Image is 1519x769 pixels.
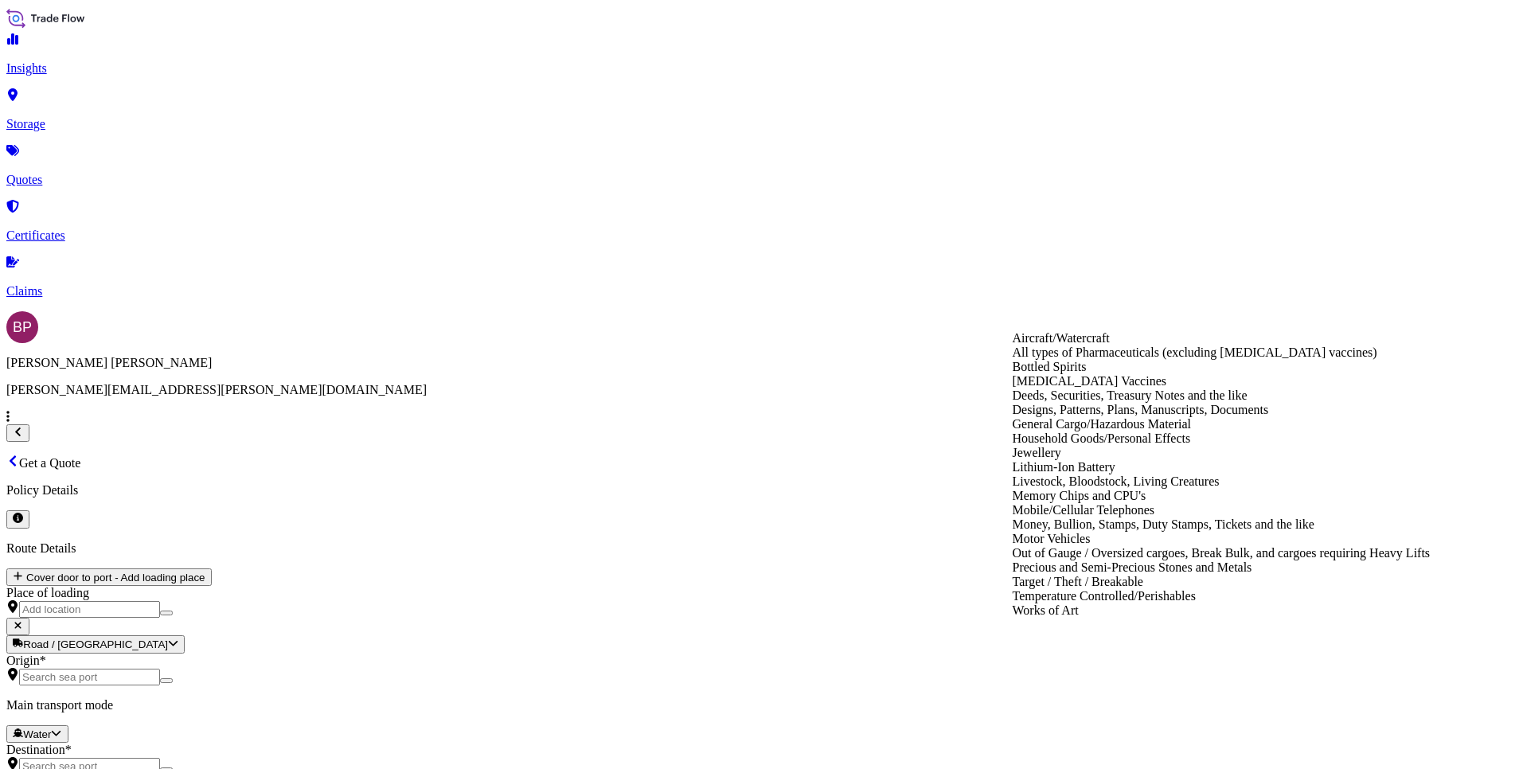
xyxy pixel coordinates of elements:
div: Place of loading [6,586,1513,600]
button: Show suggestions [160,611,173,615]
p: Certificates [6,228,1513,243]
p: Quotes [6,173,1513,187]
p: [PERSON_NAME] [PERSON_NAME] [6,356,1513,370]
div: Household Goods/Personal Effects [1013,431,1431,446]
span: Water [23,728,51,740]
p: Insights [6,61,1513,76]
div: Bottled Spirits [1013,360,1431,374]
span: Cover door to port - Add loading place [26,572,205,584]
span: BP [13,319,32,335]
span: Road / [GEOGRAPHIC_DATA] [23,639,168,651]
div: Destination [6,743,1513,757]
div: Lithium-Ion Battery [1013,460,1431,474]
div: Deeds, Securities, Treasury Notes and the like [1013,388,1431,403]
div: Temperature Controlled/Perishables [1013,589,1431,603]
div: Target / Theft / Breakable [1013,575,1431,589]
input: Place of loading [19,601,160,618]
div: Origin [6,654,1513,668]
button: Select transport [6,635,185,653]
div: Memory Chips and CPU's [1013,489,1431,503]
div: General Cargo/Hazardous Material [1013,417,1431,431]
div: Money, Bullion, Stamps, Duty Stamps, Tickets and the like [1013,517,1431,532]
div: Works of Art [1013,603,1431,618]
input: Origin [19,669,160,685]
p: Policy Details [6,483,1513,498]
div: Precious and Semi-Precious Stones and Metals [1013,560,1431,575]
div: Designs, Patterns, Plans, Manuscripts, Documents [1013,403,1431,417]
div: Jewellery [1013,446,1431,460]
div: Motor Vehicles [1013,532,1431,546]
div: Livestock, Bloodstock, Living Creatures [1013,474,1431,489]
button: Show suggestions [160,678,173,683]
div: Mobile/Cellular Telephones [1013,503,1431,517]
p: Storage [6,117,1513,131]
p: Route Details [6,541,1513,556]
div: All types of Pharmaceuticals (excluding [MEDICAL_DATA] vaccines) [1013,345,1431,360]
div: Out of Gauge / Oversized cargoes, Break Bulk, and cargoes requiring Heavy Lifts [1013,546,1431,560]
div: [MEDICAL_DATA] Vaccines [1013,374,1431,388]
div: Suggestions [1013,331,1431,618]
p: Main transport mode [6,698,1513,712]
p: Get a Quote [6,455,1513,470]
button: Select transport [6,725,68,743]
p: [PERSON_NAME][EMAIL_ADDRESS][PERSON_NAME][DOMAIN_NAME] [6,383,1513,397]
div: Aircraft/Watercraft [1013,331,1431,345]
p: Claims [6,284,1513,299]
